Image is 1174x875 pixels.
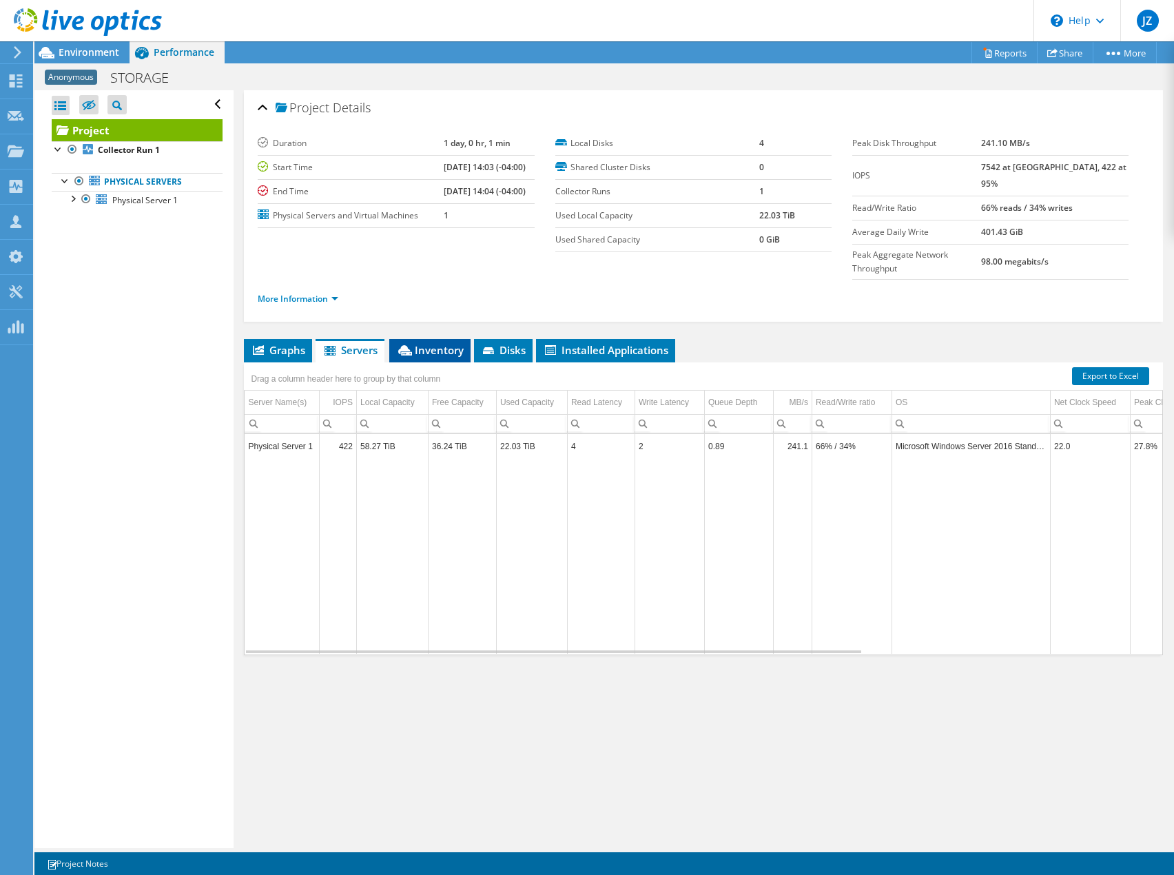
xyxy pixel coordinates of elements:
[112,194,178,206] span: Physical Server 1
[1050,414,1130,433] td: Column Net Clock Speed, Filter cell
[428,434,496,458] td: Column Free Capacity, Value 36.24 TiB
[444,137,511,149] b: 1 day, 0 hr, 1 min
[319,434,356,458] td: Column IOPS, Value 422
[635,434,704,458] td: Column Write Latency, Value 2
[571,394,622,411] div: Read Latency
[245,414,319,433] td: Column Server Name(s), Filter cell
[251,343,305,357] span: Graphs
[892,434,1050,458] td: Column OS, Value Microsoft Windows Server 2016 Standard
[896,394,907,411] div: OS
[258,161,443,174] label: Start Time
[444,209,449,221] b: 1
[1054,394,1116,411] div: Net Clock Speed
[773,391,812,415] td: MB/s Column
[759,137,764,149] b: 4
[496,414,567,433] td: Column Used Capacity, Filter cell
[555,161,760,174] label: Shared Cluster Disks
[444,161,526,173] b: [DATE] 14:03 (-04:00)
[247,369,444,389] div: Drag a column header here to group by that column
[360,394,415,411] div: Local Capacity
[708,394,757,411] div: Queue Depth
[258,293,338,305] a: More Information
[555,185,760,198] label: Collector Runs
[555,209,760,223] label: Used Local Capacity
[396,343,464,357] span: Inventory
[1050,391,1130,415] td: Net Clock Speed Column
[852,136,981,150] label: Peak Disk Throughput
[245,391,319,415] td: Server Name(s) Column
[1051,14,1063,27] svg: \n
[333,394,353,411] div: IOPS
[892,391,1050,415] td: OS Column
[773,414,812,433] td: Column MB/s, Filter cell
[154,45,214,59] span: Performance
[59,45,119,59] span: Environment
[500,394,554,411] div: Used Capacity
[258,185,443,198] label: End Time
[790,394,808,411] div: MB/s
[981,202,1073,214] b: 66% reads / 34% writes
[444,185,526,197] b: [DATE] 14:04 (-04:00)
[319,391,356,415] td: IOPS Column
[428,391,496,415] td: Free Capacity Column
[812,391,892,415] td: Read/Write ratio Column
[555,136,760,150] label: Local Disks
[356,434,428,458] td: Column Local Capacity, Value 58.27 TiB
[567,391,635,415] td: Read Latency Column
[704,414,773,433] td: Column Queue Depth, Filter cell
[248,394,307,411] div: Server Name(s)
[1072,367,1149,385] a: Export to Excel
[639,394,689,411] div: Write Latency
[759,185,764,197] b: 1
[567,434,635,458] td: Column Read Latency, Value 4
[852,248,981,276] label: Peak Aggregate Network Throughput
[319,414,356,433] td: Column IOPS, Filter cell
[759,161,764,173] b: 0
[496,391,567,415] td: Used Capacity Column
[812,414,892,433] td: Column Read/Write ratio, Filter cell
[555,233,760,247] label: Used Shared Capacity
[244,362,1163,655] div: Data grid
[481,343,526,357] span: Disks
[852,225,981,239] label: Average Daily Write
[245,434,319,458] td: Column Server Name(s), Value Physical Server 1
[852,169,981,183] label: IOPS
[98,144,160,156] b: Collector Run 1
[892,414,1050,433] td: Column OS, Filter cell
[258,209,443,223] label: Physical Servers and Virtual Machines
[1037,42,1093,63] a: Share
[773,434,812,458] td: Column MB/s, Value 241.1
[981,226,1023,238] b: 401.43 GiB
[759,209,795,221] b: 22.03 TiB
[428,414,496,433] td: Column Free Capacity, Filter cell
[635,414,704,433] td: Column Write Latency, Filter cell
[104,70,190,85] h1: STORAGE
[543,343,668,357] span: Installed Applications
[37,855,118,872] a: Project Notes
[1093,42,1157,63] a: More
[704,434,773,458] td: Column Queue Depth, Value 0.89
[759,234,780,245] b: 0 GiB
[704,391,773,415] td: Queue Depth Column
[852,201,981,215] label: Read/Write Ratio
[52,173,223,191] a: Physical Servers
[981,256,1049,267] b: 98.00 megabits/s
[52,141,223,159] a: Collector Run 1
[322,343,378,357] span: Servers
[45,70,97,85] span: Anonymous
[1137,10,1159,32] span: JZ
[276,101,329,115] span: Project
[981,137,1030,149] b: 241.10 MB/s
[567,414,635,433] td: Column Read Latency, Filter cell
[333,99,371,116] span: Details
[812,434,892,458] td: Column Read/Write ratio, Value 66% / 34%
[52,191,223,209] a: Physical Server 1
[816,394,875,411] div: Read/Write ratio
[981,161,1126,189] b: 7542 at [GEOGRAPHIC_DATA], 422 at 95%
[356,391,428,415] td: Local Capacity Column
[971,42,1038,63] a: Reports
[356,414,428,433] td: Column Local Capacity, Filter cell
[496,434,567,458] td: Column Used Capacity, Value 22.03 TiB
[635,391,704,415] td: Write Latency Column
[258,136,443,150] label: Duration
